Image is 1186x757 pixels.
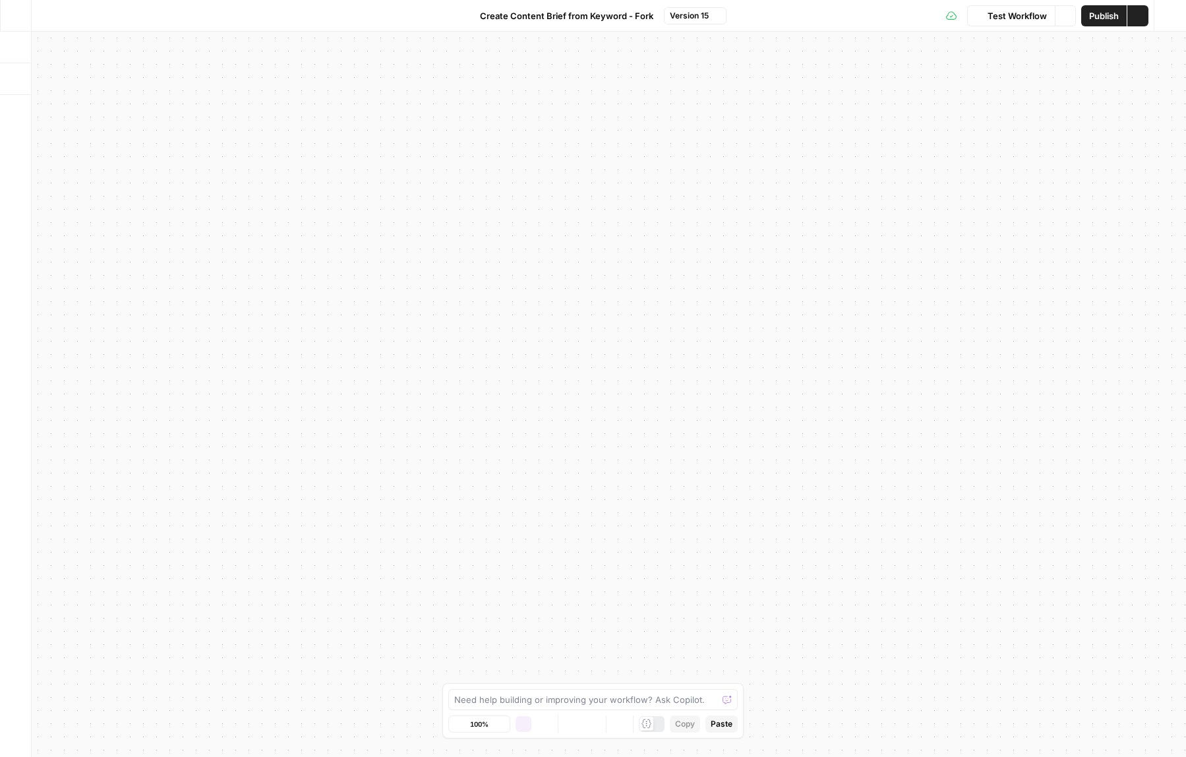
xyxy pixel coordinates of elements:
button: Version 15 [664,7,726,24]
span: Test Workflow [988,9,1047,22]
button: Test Workflow [967,5,1055,26]
span: Copy [675,718,695,730]
span: Paste [711,718,732,730]
span: Version 15 [670,10,709,22]
button: Create Content Brief from Keyword - Fork [460,5,661,26]
span: Create Content Brief from Keyword - Fork [480,9,653,22]
span: Publish [1089,9,1119,22]
button: Publish [1081,5,1127,26]
button: Paste [705,715,738,733]
span: 100% [470,719,489,729]
button: Copy [670,715,700,733]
